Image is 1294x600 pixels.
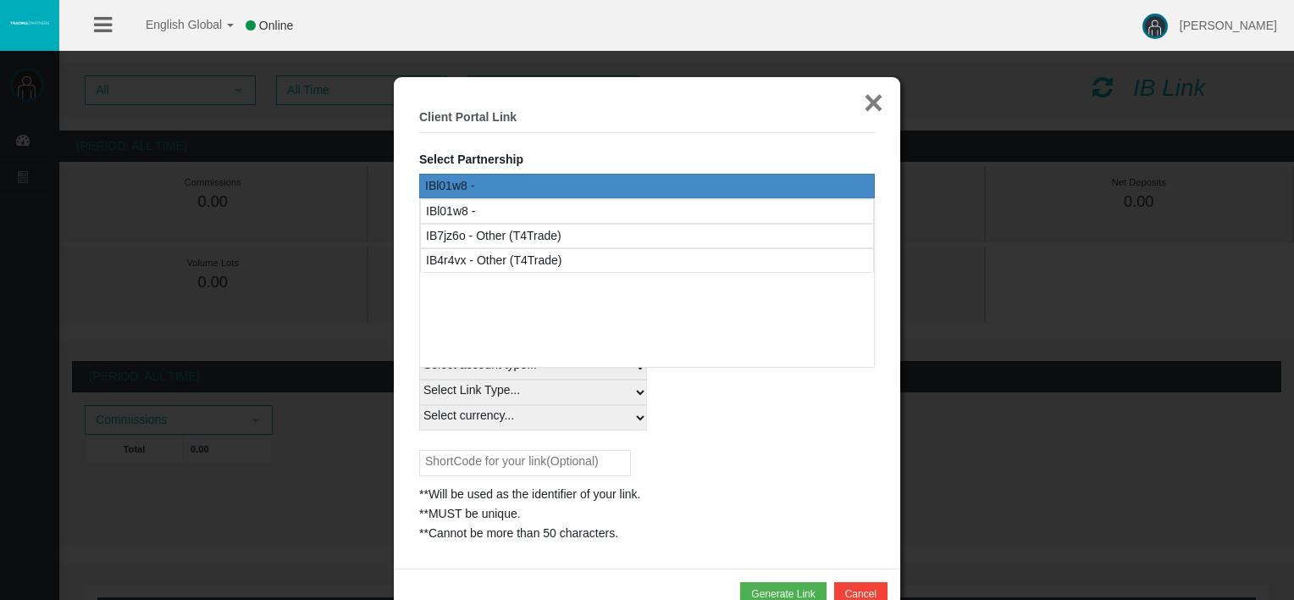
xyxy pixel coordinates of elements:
label: Select Partnership [419,150,523,169]
input: ShortCode for your link(Optional) [419,450,631,476]
div: **Will be used as the identifier of your link. [419,485,875,504]
div: **Cannot be more than 50 characters. [419,524,875,543]
span: Online [259,19,293,32]
div: IB4r4vx - Other (T4Trade) [426,251,562,270]
b: Client Portal Link [419,110,517,124]
img: user-image [1142,14,1168,39]
div: IBl01w8 - [426,202,475,221]
div: **MUST be unique. [419,504,875,524]
div: IBl01w8 - [419,174,875,198]
button: × [864,86,883,119]
div: IB7jz6o - Other (T4Trade) [426,226,561,246]
span: English Global [124,18,222,31]
img: logo.svg [8,19,51,26]
span: [PERSON_NAME] [1180,19,1277,32]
